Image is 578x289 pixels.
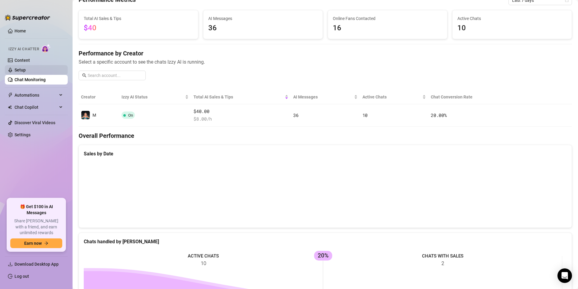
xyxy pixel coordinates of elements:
[557,268,572,283] div: Open Intercom Messenger
[15,28,26,33] a: Home
[24,241,42,246] span: Earn now
[93,113,96,118] span: M
[79,58,572,66] span: Select a specific account to see the chats Izzy AI is running.
[15,274,29,279] a: Log out
[79,90,119,104] th: Creator
[333,15,442,22] span: Online Fans Contacted
[79,49,572,58] h4: Performance by Creator
[191,90,291,104] th: Total AI Sales & Tips
[293,94,353,100] span: AI Messages
[193,94,284,100] span: Total AI Sales & Tips
[81,111,90,119] img: M
[84,238,567,245] div: Chats handled by [PERSON_NAME]
[84,15,193,22] span: Total AI Sales & Tips
[293,112,298,118] span: 36
[84,24,96,32] span: $40
[8,105,12,109] img: Chat Copilot
[457,15,567,22] span: Active Chats
[15,120,55,125] a: Discover Viral Videos
[8,46,39,52] span: Izzy AI Chatter
[15,77,46,82] a: Chat Monitoring
[208,22,318,34] span: 36
[193,108,288,115] span: $40.00
[8,93,13,98] span: thunderbolt
[362,94,421,100] span: Active Chats
[15,58,30,63] a: Content
[428,90,523,104] th: Chat Conversion Rate
[291,90,360,104] th: AI Messages
[128,113,133,118] span: On
[10,238,62,248] button: Earn nowarrow-right
[10,218,62,236] span: Share [PERSON_NAME] with a friend, and earn unlimited rewards
[208,15,318,22] span: AI Messages
[5,15,50,21] img: logo-BBDzfeDw.svg
[41,44,51,53] img: AI Chatter
[44,241,48,245] span: arrow-right
[122,94,184,100] span: Izzy AI Status
[84,150,567,158] div: Sales by Date
[15,68,26,72] a: Setup
[82,73,86,78] span: search
[10,204,62,216] span: 🎁 Get $100 in AI Messages
[457,22,567,34] span: 10
[15,90,57,100] span: Automations
[8,262,13,267] span: download
[88,72,142,79] input: Search account...
[431,112,446,118] span: 20.00 %
[362,112,368,118] span: 10
[193,115,288,123] span: $ 8.00 /h
[79,131,572,140] h4: Overall Performance
[15,262,59,267] span: Download Desktop App
[333,22,442,34] span: 16
[119,90,191,104] th: Izzy AI Status
[15,102,57,112] span: Chat Copilot
[15,132,31,137] a: Settings
[360,90,429,104] th: Active Chats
